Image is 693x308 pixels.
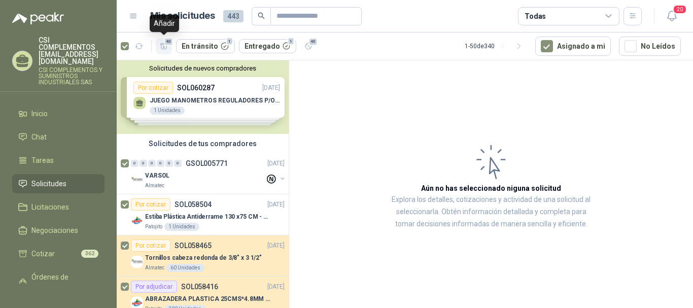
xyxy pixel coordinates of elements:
[181,283,218,290] p: SOL058416
[31,225,78,236] span: Negociaciones
[145,253,262,263] p: Tornillos cabeza redonda de 3/8" x 3 1/2"
[12,151,105,170] a: Tareas
[131,281,177,293] div: Por adjudicar
[267,200,285,210] p: [DATE]
[131,239,170,252] div: Por cotizar
[223,10,244,22] span: 443
[165,160,173,167] div: 0
[145,171,169,181] p: VARSOL
[12,244,105,263] a: Cotizar362
[12,267,105,298] a: Órdenes de Compra
[81,250,98,258] span: 362
[31,248,55,259] span: Cotizar
[12,104,105,123] a: Inicio
[150,15,179,32] div: Añadir
[121,64,285,72] button: Solicitudes de nuevos compradores
[145,223,162,231] p: Patojito
[31,155,54,166] span: Tareas
[525,11,546,22] div: Todas
[140,160,147,167] div: 0
[12,127,105,147] a: Chat
[131,256,143,268] img: Company Logo
[465,38,527,54] div: 1 - 50 de 340
[176,39,235,53] button: En tránsito1
[117,194,289,235] a: Por cotizarSOL058504[DATE] Company LogoEstiba Plástica Antiderrame 130 x75 CM - Capacidad 180-200...
[308,38,318,46] span: 40
[673,5,687,14] span: 20
[131,215,143,227] img: Company Logo
[145,212,271,222] p: Estiba Plástica Antiderrame 130 x75 CM - Capacidad 180-200 Litros
[619,37,681,56] button: No Leídos
[131,174,143,186] img: Company Logo
[31,201,69,213] span: Licitaciones
[175,201,212,208] p: SOL058504
[288,38,295,46] span: 1
[226,38,233,46] span: 1
[145,264,164,272] p: Almatec
[663,7,681,25] button: 20
[31,131,47,143] span: Chat
[150,9,215,23] h1: Mis solicitudes
[12,197,105,217] a: Licitaciones
[421,183,561,194] h3: Aún no has seleccionado niguna solicitud
[166,264,204,272] div: 60 Unidades
[31,271,95,294] span: Órdenes de Compra
[267,241,285,251] p: [DATE]
[117,134,289,153] div: Solicitudes de tus compradores
[174,160,182,167] div: 0
[300,38,317,54] button: 40
[131,160,138,167] div: 0
[175,242,212,249] p: SOL058465
[186,160,228,167] p: GSOL005771
[131,157,287,190] a: 0 0 0 0 0 0 GSOL005771[DATE] Company LogoVARSOLAlmatec
[164,223,199,231] div: 1 Unidades
[39,37,105,65] p: CSI COMPLEMENTOS [EMAIL_ADDRESS][DOMAIN_NAME]
[117,60,289,134] div: Solicitudes de nuevos compradoresPor cotizarSOL060287[DATE] JUEGO MANOMETROS REGULADORES P/OXIGEN...
[535,37,611,56] button: Asignado a mi
[145,182,164,190] p: Almatec
[31,178,66,189] span: Solicitudes
[239,39,297,53] button: Entregado1
[391,194,592,230] p: Explora los detalles, cotizaciones y actividad de una solicitud al seleccionarla. Obtén informaci...
[117,235,289,277] a: Por cotizarSOL058465[DATE] Company LogoTornillos cabeza redonda de 3/8" x 3 1/2"Almatec60 Unidades
[157,160,164,167] div: 0
[148,160,156,167] div: 0
[267,282,285,292] p: [DATE]
[12,12,64,24] img: Logo peakr
[156,38,172,54] button: 40
[131,198,170,211] div: Por cotizar
[12,174,105,193] a: Solicitudes
[39,67,105,85] p: CSI COMPLEMENTOS Y SUMINISTROS INDUSTRIALES SAS
[31,108,48,119] span: Inicio
[164,38,174,46] span: 40
[12,221,105,240] a: Negociaciones
[258,12,265,19] span: search
[267,159,285,168] p: [DATE]
[145,294,271,304] p: ABRAZADERA PLASTICA 25CMS*4.8MM NEGRA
